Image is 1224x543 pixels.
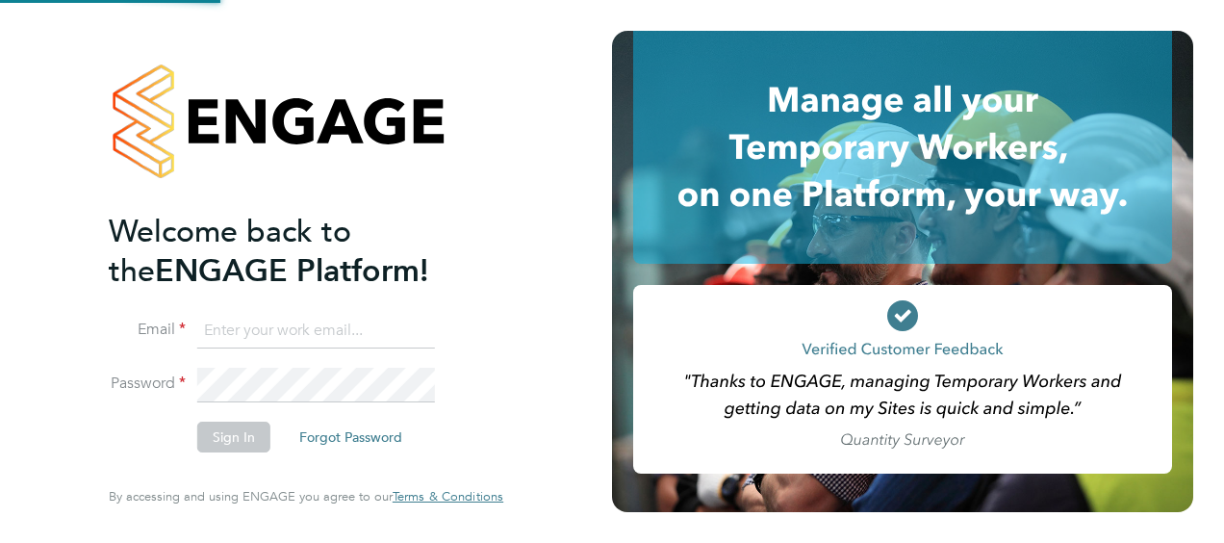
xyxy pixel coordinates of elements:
button: Sign In [197,422,270,452]
a: Terms & Conditions [393,489,503,504]
button: Forgot Password [284,422,418,452]
input: Enter your work email... [197,314,435,349]
h2: ENGAGE Platform! [109,212,484,291]
span: Terms & Conditions [393,488,503,504]
span: Welcome back to the [109,213,351,290]
span: By accessing and using ENGAGE you agree to our [109,488,503,504]
label: Email [109,320,186,340]
label: Password [109,374,186,394]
